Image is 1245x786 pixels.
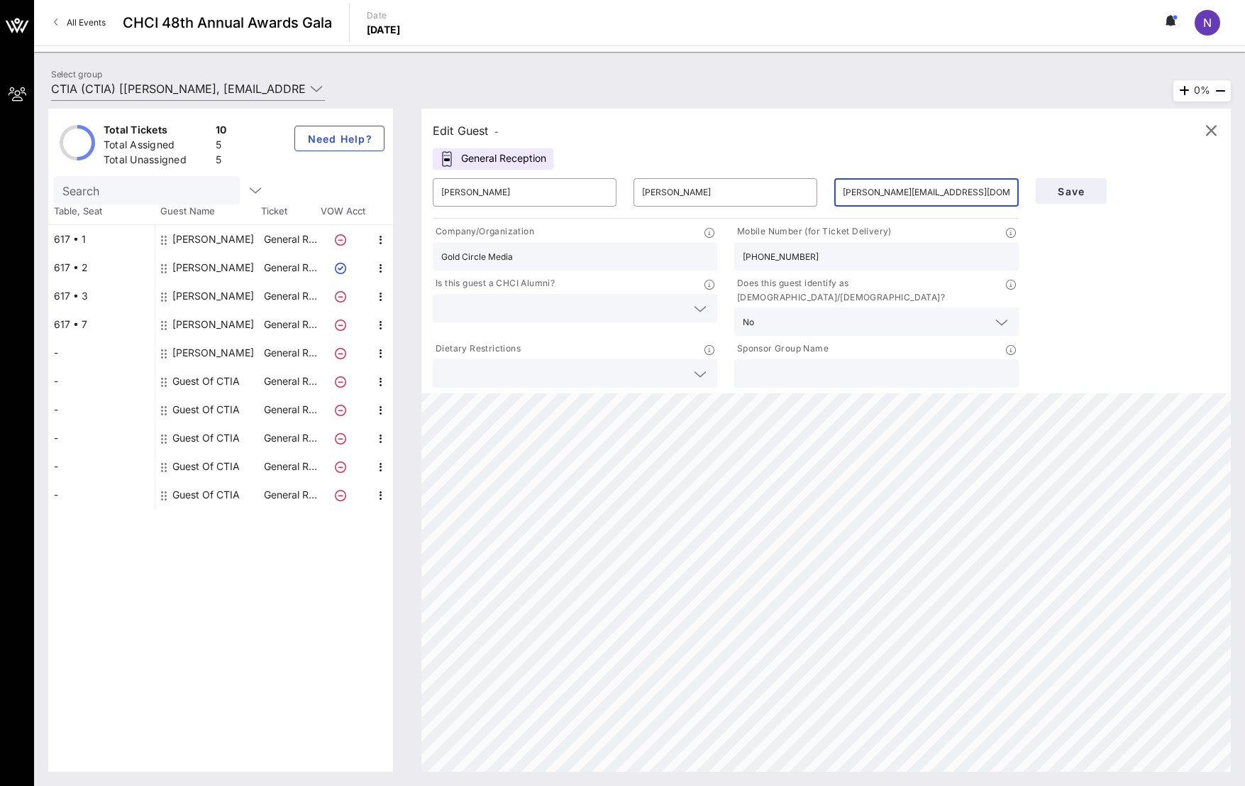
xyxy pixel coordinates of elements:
[172,424,240,452] div: Guest Of CTIA
[433,276,555,291] p: Is this guest a CHCI Alumni?
[104,153,210,170] div: Total Unassigned
[48,282,155,310] div: 617 • 3
[433,121,499,141] div: Edit Guest
[48,367,155,395] div: -
[1203,16,1212,30] span: N
[734,342,829,356] p: Sponsor Group Name
[48,225,155,253] div: 617 • 1
[104,123,210,141] div: Total Tickets
[262,310,319,339] p: General R…
[172,253,254,282] div: Norberto Salinas
[306,133,372,145] span: Need Help?
[172,339,254,367] div: Matthew Eisenberg
[1036,178,1107,204] button: Save
[172,282,254,310] div: Faith Rynda
[262,253,319,282] p: General R…
[172,452,240,481] div: Guest Of CTIA
[123,12,332,33] span: CHCI 48th Annual Awards Gala
[642,181,809,204] input: Last Name*
[433,342,521,356] p: Dietary Restrictions
[441,181,608,204] input: First Name*
[318,204,367,219] span: VOW Acct
[262,282,319,310] p: General R…
[1195,10,1220,36] div: N
[262,452,319,481] p: General R…
[262,339,319,367] p: General R…
[294,126,384,151] button: Need Help?
[433,148,553,170] div: General Reception
[45,11,114,34] a: All Events
[433,224,534,239] p: Company/Organization
[262,424,319,452] p: General R…
[262,367,319,395] p: General R…
[216,138,227,155] div: 5
[743,317,754,327] div: No
[172,225,254,253] div: Chloe Rodriguez
[51,69,102,80] label: Select group
[48,452,155,481] div: -
[1047,185,1095,197] span: Save
[1173,80,1231,102] div: 0%
[48,310,155,339] div: 617 • 7
[367,9,401,23] p: Date
[104,138,210,155] div: Total Assigned
[261,204,318,219] span: Ticket
[216,153,227,170] div: 5
[67,17,106,28] span: All Events
[172,481,240,509] div: Guest Of CTIA
[48,481,155,509] div: -
[155,204,261,219] span: Guest Name
[48,204,155,219] span: Table, Seat
[734,276,1006,305] p: Does this guest identify as [DEMOGRAPHIC_DATA]/[DEMOGRAPHIC_DATA]?
[172,395,240,424] div: Guest Of CTIA
[262,225,319,253] p: General R…
[48,339,155,367] div: -
[494,126,499,137] span: -
[734,307,1019,336] div: No
[734,224,892,239] p: Mobile Number (for Ticket Delivery)
[216,123,227,141] div: 10
[48,424,155,452] div: -
[367,23,401,37] p: [DATE]
[262,395,319,424] p: General R…
[48,395,155,424] div: -
[48,253,155,282] div: 617 • 2
[262,481,319,509] p: General R…
[843,181,1009,204] input: Email*
[172,367,240,395] div: Guest Of CTIA
[172,310,254,339] div: Sophia Lizcano Allred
